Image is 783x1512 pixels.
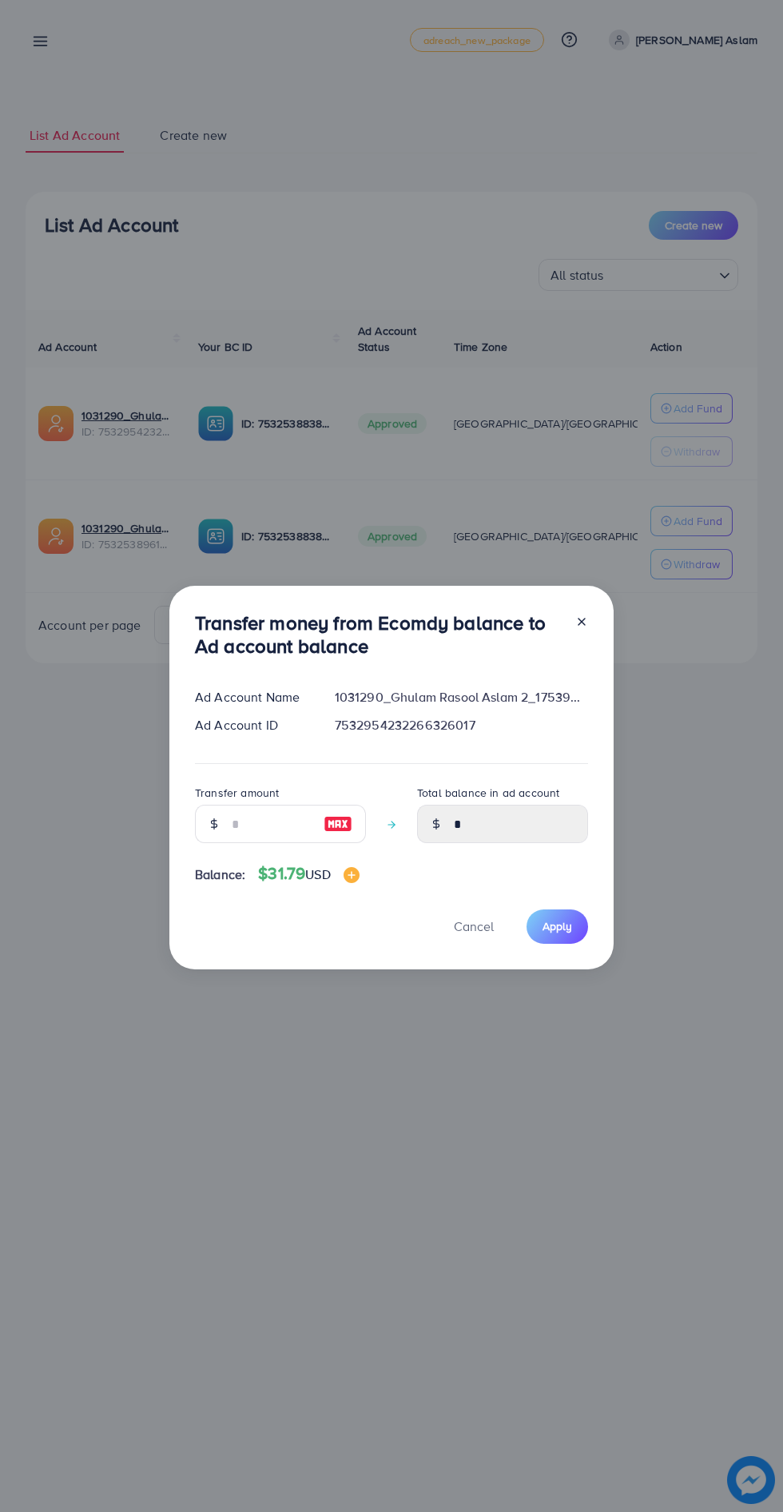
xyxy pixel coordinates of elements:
div: 1031290_Ghulam Rasool Aslam 2_1753902599199 [322,688,601,706]
label: Transfer amount [195,785,279,801]
button: Cancel [434,909,514,944]
img: image [344,867,360,883]
div: Ad Account Name [182,688,322,706]
div: Ad Account ID [182,716,322,734]
button: Apply [527,909,588,944]
span: Apply [543,918,572,934]
span: Cancel [454,917,494,935]
h3: Transfer money from Ecomdy balance to Ad account balance [195,611,562,658]
label: Total balance in ad account [417,785,559,801]
h4: $31.79 [258,864,359,884]
div: 7532954232266326017 [322,716,601,734]
span: USD [305,865,330,883]
img: image [324,814,352,834]
span: Balance: [195,865,245,884]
